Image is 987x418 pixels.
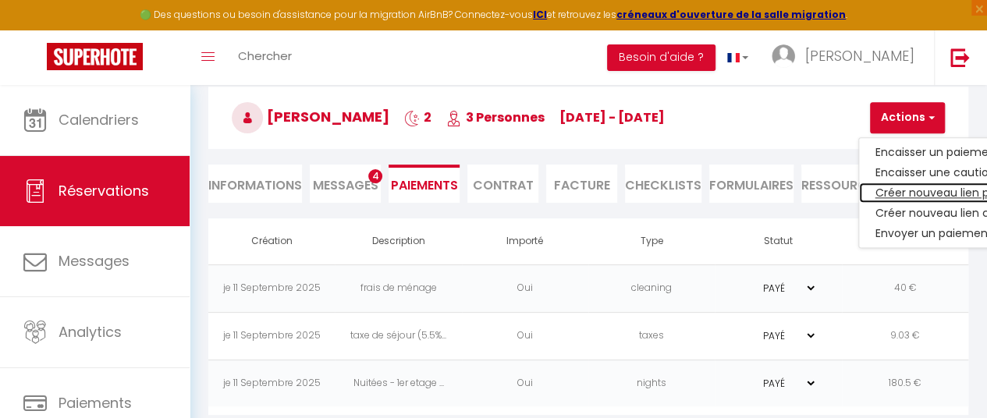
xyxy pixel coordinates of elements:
[368,169,382,183] span: 4
[208,312,335,360] td: je 11 Septembre 2025
[462,312,588,360] td: Oui
[588,312,715,360] td: taxes
[760,30,934,85] a: ... [PERSON_NAME]
[389,165,460,203] li: Paiements
[208,360,335,407] td: je 11 Septembre 2025
[335,264,461,312] td: frais de ménage
[313,176,378,194] span: Messages
[805,46,914,66] span: [PERSON_NAME]
[625,165,701,203] li: CHECKLISTS
[588,360,715,407] td: nights
[59,393,132,413] span: Paiements
[232,107,389,126] span: [PERSON_NAME]
[208,165,302,203] li: Informations
[12,6,59,53] button: Ouvrir le widget de chat LiveChat
[404,108,431,126] span: 2
[709,165,794,203] li: FORMULAIRES
[588,264,715,312] td: cleaning
[462,360,588,407] td: Oui
[870,102,945,133] button: Actions
[842,264,968,312] td: 40 €
[715,218,841,264] th: Statut
[59,181,149,200] span: Réservations
[950,48,970,67] img: logout
[238,48,292,64] span: Chercher
[616,8,846,21] a: créneaux d'ouverture de la salle migration
[533,8,547,21] a: ICI
[607,44,715,71] button: Besoin d'aide ?
[59,322,122,342] span: Analytics
[842,360,968,407] td: 180.5 €
[559,108,665,126] span: [DATE] - [DATE]
[462,264,588,312] td: Oui
[59,110,139,129] span: Calendriers
[842,218,968,264] th: Total
[467,165,538,203] li: Contrat
[335,218,461,264] th: Description
[842,312,968,360] td: 9.03 €
[462,218,588,264] th: Importé
[588,218,715,264] th: Type
[226,30,304,85] a: Chercher
[801,165,882,203] li: Ressources
[59,251,130,271] span: Messages
[335,312,461,360] td: taxe de séjour (5.5%...
[335,360,461,407] td: Nuitées - 1er etage ...
[47,43,143,70] img: Super Booking
[772,44,795,68] img: ...
[546,165,617,203] li: Facture
[208,218,335,264] th: Création
[208,264,335,312] td: je 11 Septembre 2025
[446,108,545,126] span: 3 Personnes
